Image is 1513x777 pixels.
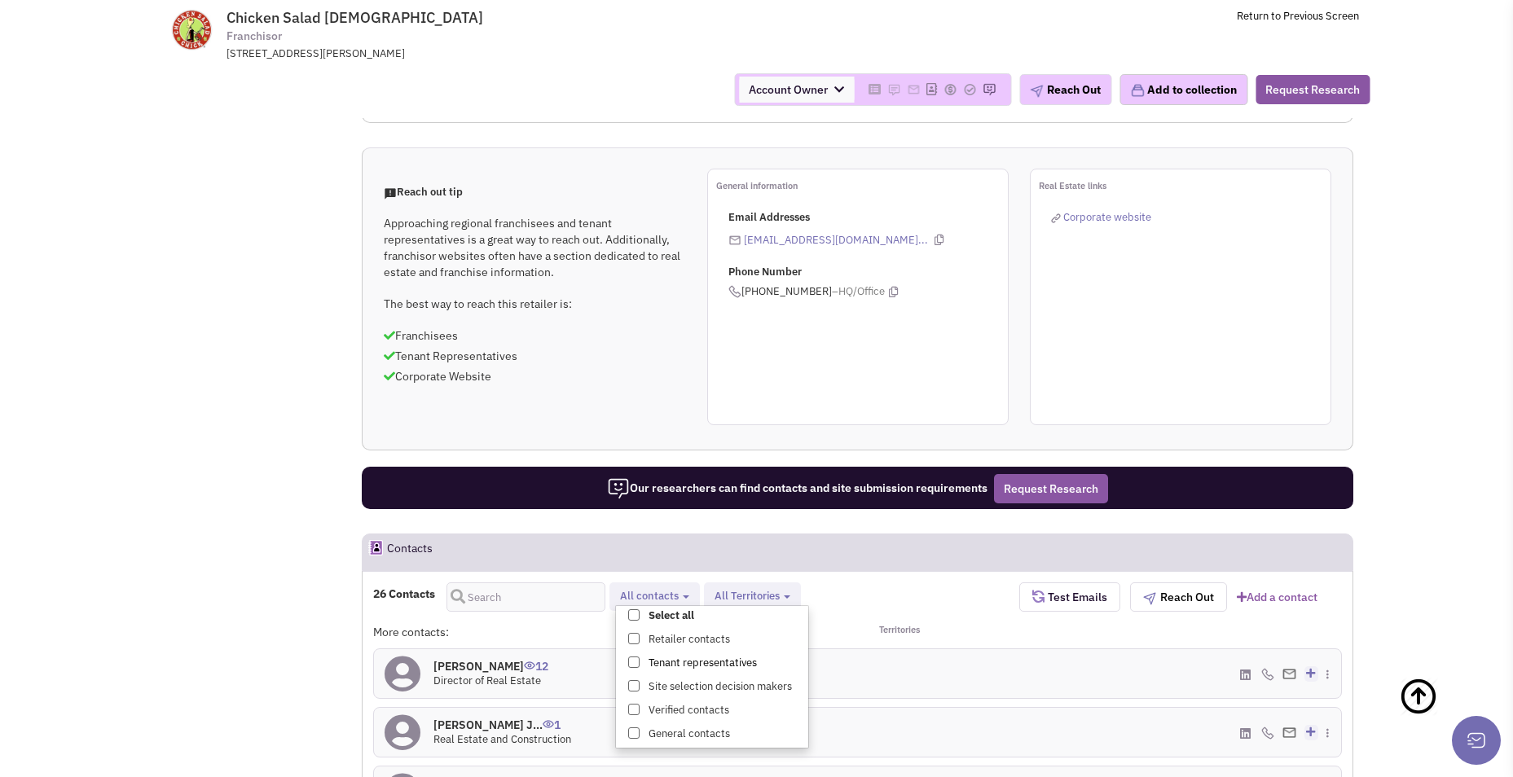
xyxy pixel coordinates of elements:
[1282,727,1296,738] img: Email%20Icon.png
[524,661,535,669] img: icon-UserInteraction.png
[524,647,548,674] span: 12
[384,348,685,364] p: Tenant Representatives
[715,589,780,603] span: All Territories
[387,534,433,570] h2: Contacts
[620,589,679,603] span: All contacts
[739,77,854,103] span: Account Owner
[1039,178,1330,194] p: Real Estate links
[373,586,435,601] h4: 26 Contacts
[728,265,1008,280] p: Phone Number
[616,630,808,650] label: Retailer contacts
[887,83,900,96] img: Please add to your accounts
[616,700,808,721] label: Verified contacts
[543,720,554,728] img: icon-UserInteraction.png
[728,210,1008,226] p: Email Addresses
[907,83,920,96] img: Please add to your accounts
[227,28,282,45] span: Franchisor
[716,178,1008,194] p: General information
[744,233,928,247] a: [EMAIL_ADDRESS][DOMAIN_NAME]...
[1030,85,1043,98] img: plane.png
[983,83,996,96] img: Please add to your accounts
[994,474,1108,503] button: Request Research
[858,624,1019,640] div: Territories
[1143,592,1156,605] img: plane.png
[227,8,483,27] span: Chicken Salad [DEMOGRAPHIC_DATA]
[616,677,808,697] label: Site selection decision makers
[433,732,571,746] span: Real Estate and Construction
[543,705,561,732] span: 1
[728,284,1008,300] span: [PHONE_NUMBER]
[1261,668,1274,681] img: icon-phone.png
[943,83,957,96] img: Please add to your accounts
[384,327,685,344] p: Franchisees
[1399,661,1480,766] a: Back To Top
[384,185,463,199] span: Reach out tip
[1063,210,1151,224] span: Corporate website
[832,284,885,300] span: –HQ/Office
[616,724,808,744] label: General contacts
[433,718,571,732] h4: [PERSON_NAME] J...
[728,234,741,247] img: icon-email-active-16.png
[1282,669,1296,679] img: Email%20Icon.png
[1130,83,1145,98] img: icon-collection-lavender.png
[1045,590,1107,604] span: Test Emails
[615,588,694,605] button: All contacts
[1019,74,1111,105] button: Reach Out
[446,582,605,612] input: Search
[728,285,741,298] img: icon-phone.png
[616,606,808,626] label: Select all
[963,83,976,96] img: Please add to your accounts
[607,481,987,495] span: Our researchers can find contacts and site submission requirements
[1256,75,1370,104] button: Request Research
[1051,210,1151,224] a: Corporate website
[1237,589,1317,605] a: Add a contact
[227,46,652,62] div: [STREET_ADDRESS][PERSON_NAME]
[1130,582,1227,612] button: Reach Out
[616,653,808,674] label: Tenant representatives
[433,674,541,687] span: Director of Real Estate
[607,477,630,500] img: icon-researcher-20.png
[1119,74,1247,105] button: Add to collection
[1261,727,1274,740] img: icon-phone.png
[384,296,685,312] p: The best way to reach this retailer is:
[384,368,685,384] p: Corporate Website
[384,215,685,280] p: Approaching regional franchisees and tenant representatives is a great way to reach out. Addition...
[373,624,696,640] div: More contacts:
[1051,213,1061,223] img: reachlinkicon.png
[710,588,795,605] button: All Territories
[1237,9,1359,23] a: Return to Previous Screen
[433,659,548,674] h4: [PERSON_NAME]
[1019,582,1120,612] button: Test Emails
